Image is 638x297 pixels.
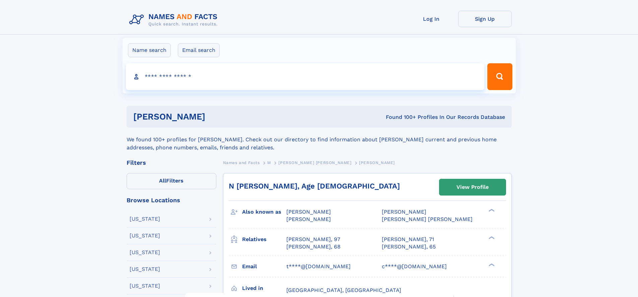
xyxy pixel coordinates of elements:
h3: Relatives [242,234,286,245]
a: Log In [405,11,458,27]
div: Browse Locations [127,197,216,203]
h3: Email [242,261,286,272]
h1: [PERSON_NAME] [133,113,296,121]
div: ❯ [487,208,495,213]
span: [PERSON_NAME] [359,160,395,165]
a: Sign Up [458,11,512,27]
img: Logo Names and Facts [127,11,223,29]
a: [PERSON_NAME], 97 [286,236,340,243]
div: ❯ [487,263,495,267]
div: [US_STATE] [130,216,160,222]
div: Found 100+ Profiles In Our Records Database [295,114,505,121]
label: Name search [128,43,171,57]
a: [PERSON_NAME], 71 [382,236,434,243]
a: [PERSON_NAME] [PERSON_NAME] [278,158,351,167]
input: search input [126,63,485,90]
h3: Lived in [242,283,286,294]
a: [PERSON_NAME], 68 [286,243,341,250]
span: [PERSON_NAME] [PERSON_NAME] [278,160,351,165]
div: ❯ [487,235,495,240]
a: [PERSON_NAME], 65 [382,243,436,250]
a: View Profile [439,179,506,195]
a: Names and Facts [223,158,260,167]
span: All [159,177,166,184]
button: Search Button [487,63,512,90]
span: M [267,160,271,165]
div: [US_STATE] [130,267,160,272]
span: [PERSON_NAME] [382,209,426,215]
label: Filters [127,173,216,189]
div: [US_STATE] [130,283,160,289]
div: View Profile [456,179,489,195]
span: [GEOGRAPHIC_DATA], [GEOGRAPHIC_DATA] [286,287,401,293]
a: M [267,158,271,167]
a: N [PERSON_NAME], Age [DEMOGRAPHIC_DATA] [229,182,400,190]
span: [PERSON_NAME] [286,209,331,215]
div: We found 100+ profiles for [PERSON_NAME]. Check out our directory to find information about [PERS... [127,128,512,152]
div: Filters [127,160,216,166]
span: [PERSON_NAME] [PERSON_NAME] [382,216,473,222]
span: [PERSON_NAME] [286,216,331,222]
h3: Also known as [242,206,286,218]
label: Email search [178,43,220,57]
div: [US_STATE] [130,233,160,238]
div: [US_STATE] [130,250,160,255]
